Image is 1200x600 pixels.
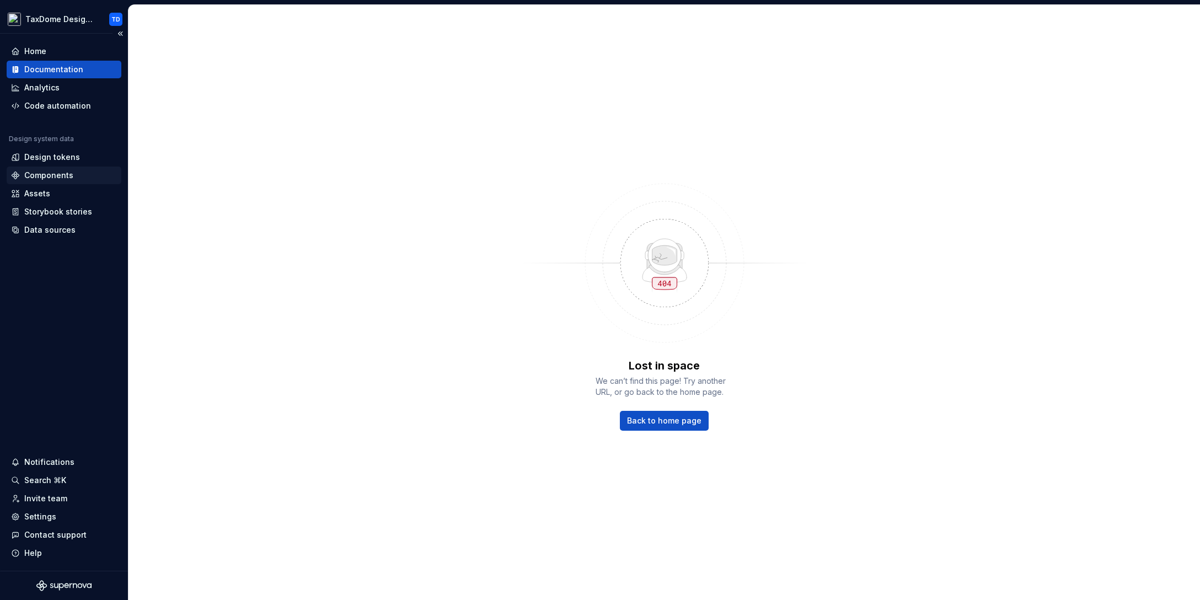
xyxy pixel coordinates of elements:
button: Help [7,544,121,562]
div: Storybook stories [24,206,92,217]
div: TaxDome Design System [25,14,96,25]
button: Collapse sidebar [113,26,128,41]
a: Analytics [7,79,121,97]
a: Components [7,167,121,184]
button: TaxDome Design SystemTD [2,7,126,31]
a: Assets [7,185,121,202]
div: Analytics [24,82,60,93]
a: Code automation [7,97,121,115]
img: da704ea1-22e8-46cf-95f8-d9f462a55abe.png [8,13,21,26]
div: Data sources [24,224,76,235]
div: Help [24,548,42,559]
div: Components [24,170,73,181]
span: Back to home page [627,415,701,426]
svg: Supernova Logo [36,580,92,591]
div: Assets [24,188,50,199]
div: Code automation [24,100,91,111]
div: Documentation [24,64,83,75]
p: Lost in space [629,358,700,373]
a: Data sources [7,221,121,239]
a: Home [7,42,121,60]
div: TD [111,15,120,24]
div: Contact support [24,529,87,540]
a: Settings [7,508,121,526]
div: Home [24,46,46,57]
div: Design tokens [24,152,80,163]
div: Search ⌘K [24,475,66,486]
a: Storybook stories [7,203,121,221]
a: Design tokens [7,148,121,166]
a: Invite team [7,490,121,507]
div: Notifications [24,457,74,468]
a: Documentation [7,61,121,78]
button: Search ⌘K [7,472,121,489]
div: Invite team [24,493,67,504]
div: Settings [24,511,56,522]
div: Design system data [9,135,74,143]
span: We can’t find this page! Try another URL, or go back to the home page. [596,376,733,398]
a: Back to home page [620,411,709,431]
button: Notifications [7,453,121,471]
button: Contact support [7,526,121,544]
